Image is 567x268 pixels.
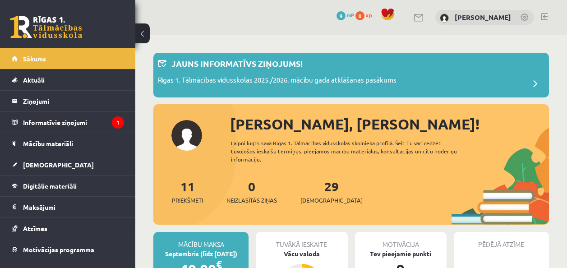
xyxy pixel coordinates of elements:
span: Atzīmes [23,224,47,232]
div: Motivācija [355,232,447,249]
p: Jauns informatīvs ziņojums! [171,57,303,69]
a: 0 xp [355,11,376,18]
span: Sākums [23,55,46,63]
a: Atzīmes [12,218,124,239]
a: Aktuāli [12,69,124,90]
a: [PERSON_NAME] [455,13,511,22]
span: 9 [337,11,346,20]
a: Ziņojumi [12,91,124,111]
span: 0 [355,11,364,20]
span: Digitālie materiāli [23,182,77,190]
span: [DEMOGRAPHIC_DATA] [300,196,363,205]
a: 9 mP [337,11,354,18]
a: Digitālie materiāli [12,176,124,196]
a: 29[DEMOGRAPHIC_DATA] [300,178,363,205]
a: 11Priekšmeti [172,178,203,205]
span: Aktuāli [23,76,45,84]
div: Pēdējā atzīme [454,232,549,249]
div: Tuvākā ieskaite [256,232,347,249]
span: Neizlasītās ziņas [226,196,277,205]
div: Septembris (līdz [DATE]) [153,249,249,259]
legend: Informatīvie ziņojumi [23,112,124,133]
a: Mācību materiāli [12,133,124,154]
span: mP [347,11,354,18]
img: Irēna Staģe [440,14,449,23]
a: [DEMOGRAPHIC_DATA] [12,154,124,175]
div: Mācību maksa [153,232,249,249]
span: Motivācijas programma [23,245,94,254]
p: Rīgas 1. Tālmācības vidusskolas 2025./2026. mācību gada atklāšanas pasākums [158,75,396,88]
span: [DEMOGRAPHIC_DATA] [23,161,94,169]
legend: Maksājumi [23,197,124,217]
span: Mācību materiāli [23,139,73,148]
a: Motivācijas programma [12,239,124,260]
span: Priekšmeti [172,196,203,205]
span: xp [366,11,372,18]
div: Vācu valoda [256,249,347,259]
a: Sākums [12,48,124,69]
a: Maksājumi [12,197,124,217]
a: 0Neizlasītās ziņas [226,178,277,205]
div: Tev pieejamie punkti [355,249,447,259]
a: Jauns informatīvs ziņojums! Rīgas 1. Tālmācības vidusskolas 2025./2026. mācību gada atklāšanas pa... [158,57,544,93]
a: Informatīvie ziņojumi1 [12,112,124,133]
legend: Ziņojumi [23,91,124,111]
div: Laipni lūgts savā Rīgas 1. Tālmācības vidusskolas skolnieka profilā. Šeit Tu vari redzēt tuvojošo... [231,139,468,163]
i: 1 [112,116,124,129]
a: Rīgas 1. Tālmācības vidusskola [10,16,82,38]
div: [PERSON_NAME], [PERSON_NAME]! [230,113,549,135]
